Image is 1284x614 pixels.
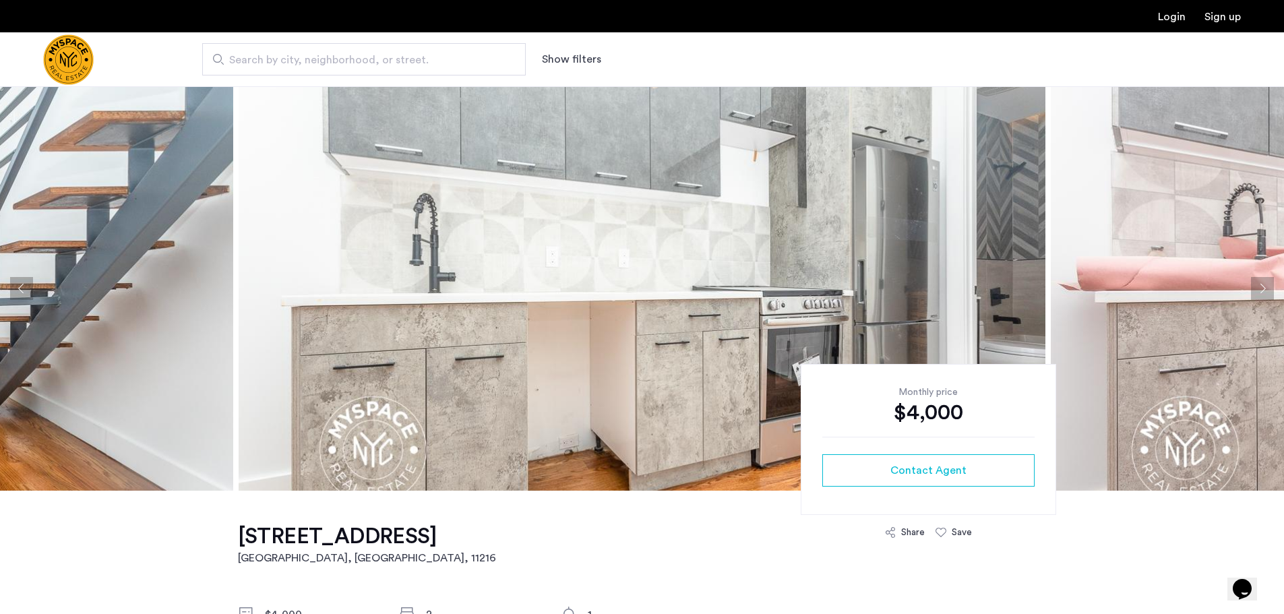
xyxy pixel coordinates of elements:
div: $4,000 [822,399,1035,426]
a: Login [1158,11,1186,22]
a: Registration [1204,11,1241,22]
img: logo [43,34,94,85]
span: Contact Agent [890,462,967,479]
button: Previous apartment [10,277,33,300]
button: Next apartment [1251,277,1274,300]
iframe: chat widget [1227,560,1271,601]
div: Save [952,526,972,539]
a: [STREET_ADDRESS][GEOGRAPHIC_DATA], [GEOGRAPHIC_DATA], 11216 [238,523,496,566]
a: Cazamio Logo [43,34,94,85]
input: Apartment Search [202,43,526,75]
h1: [STREET_ADDRESS] [238,523,496,550]
h2: [GEOGRAPHIC_DATA], [GEOGRAPHIC_DATA] , 11216 [238,550,496,566]
div: Share [901,526,925,539]
span: Search by city, neighborhood, or street. [229,52,488,68]
button: Show or hide filters [542,51,601,67]
div: Monthly price [822,386,1035,399]
button: button [822,454,1035,487]
img: apartment [239,86,1045,491]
